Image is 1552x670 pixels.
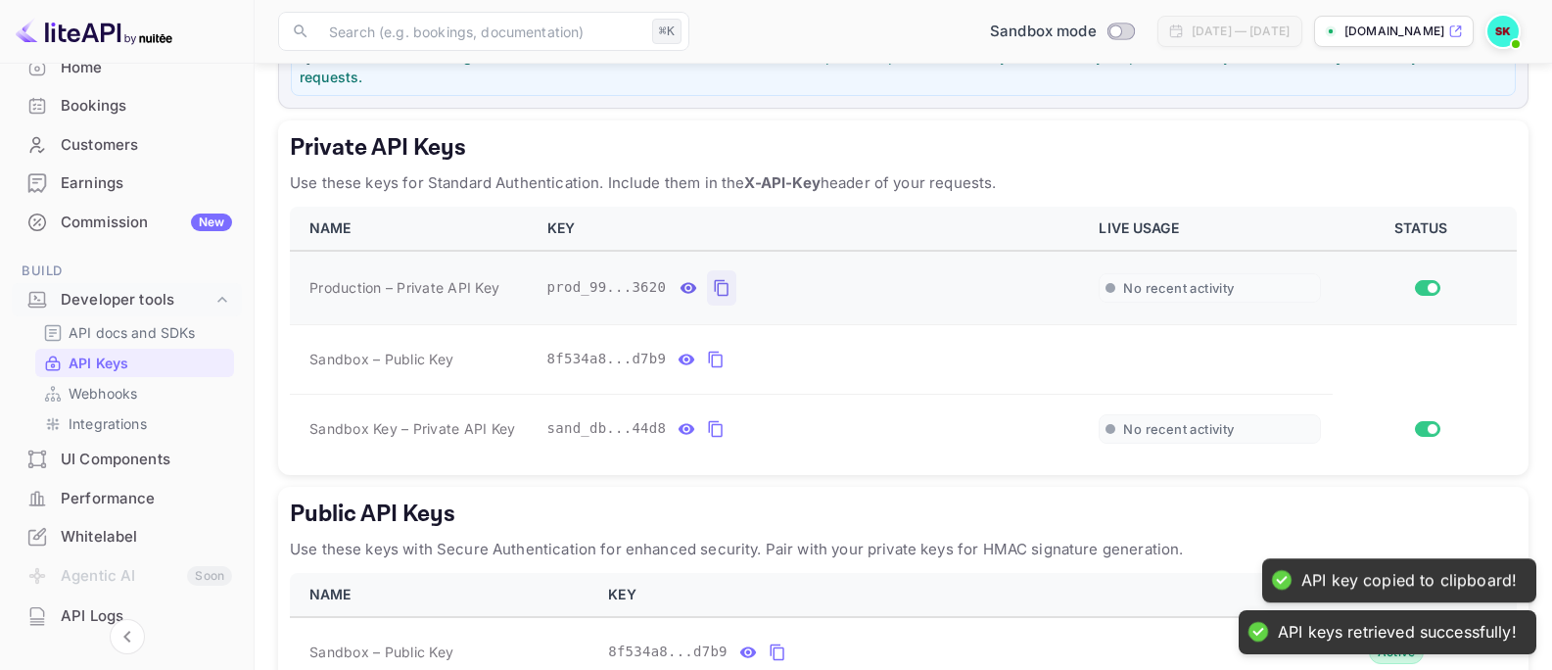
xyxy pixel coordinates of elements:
[12,261,242,282] span: Build
[61,488,232,510] div: Performance
[608,642,728,662] span: 8f534a8...d7b9
[990,21,1097,43] span: Sandbox mode
[12,480,242,516] a: Performance
[12,480,242,518] div: Performance
[1192,23,1290,40] div: [DATE] — [DATE]
[16,16,172,47] img: LiteAPI logo
[982,21,1142,43] div: Switch to Production mode
[309,349,453,369] span: Sandbox – Public Key
[12,165,242,201] a: Earnings
[12,598,242,636] div: API Logs
[43,383,226,404] a: Webhooks
[61,289,212,311] div: Developer tools
[43,322,226,343] a: API docs and SDKs
[1123,421,1234,438] span: No recent activity
[12,518,242,556] div: Whitelabel
[1087,207,1333,251] th: LIVE USAGE
[12,598,242,634] a: API Logs
[12,49,242,87] div: Home
[61,134,232,157] div: Customers
[69,353,128,373] p: API Keys
[317,12,644,51] input: Search (e.g. bookings, documentation)
[12,283,242,317] div: Developer tools
[744,173,820,192] strong: X-API-Key
[309,420,515,437] span: Sandbox Key – Private API Key
[43,413,226,434] a: Integrations
[61,172,232,195] div: Earnings
[547,418,667,439] span: sand_db...44d8
[1123,280,1234,297] span: No recent activity
[110,619,145,654] button: Collapse navigation
[35,379,234,407] div: Webhooks
[12,441,242,479] div: UI Components
[12,518,242,554] a: Whitelabel
[12,126,242,165] div: Customers
[35,318,234,347] div: API docs and SDKs
[35,409,234,438] div: Integrations
[69,322,196,343] p: API docs and SDKs
[61,57,232,79] div: Home
[12,87,242,125] div: Bookings
[290,538,1517,561] p: Use these keys with Secure Authentication for enhanced security. Pair with your private keys for ...
[12,126,242,163] a: Customers
[1487,16,1519,47] img: S k
[547,349,667,369] span: 8f534a8...d7b9
[536,207,1088,251] th: KEY
[290,573,596,617] th: NAME
[12,441,242,477] a: UI Components
[61,526,232,549] div: Whitelabel
[12,204,242,240] a: CommissionNew
[309,277,499,298] span: Production – Private API Key
[652,19,682,44] div: ⌘K
[1301,570,1517,591] div: API key copied to clipboard!
[61,95,232,118] div: Bookings
[43,353,226,373] a: API Keys
[1344,23,1444,40] p: [DOMAIN_NAME]
[1273,48,1343,65] strong: X-API-Key
[547,277,667,298] span: prod_99...3620
[596,573,1271,617] th: KEY
[12,204,242,242] div: CommissionNew
[290,132,1517,164] h5: Private API Keys
[290,207,536,251] th: NAME
[35,349,234,377] div: API Keys
[300,46,1507,87] p: 💡 Start with Standard Authentication as it's simpler to implement. You only need to add your priv...
[69,383,137,404] p: Webhooks
[290,171,1517,195] p: Use these keys for Standard Authentication. Include them in the header of your requests.
[290,207,1517,463] table: private api keys table
[69,413,147,434] p: Integrations
[61,449,232,471] div: UI Components
[1333,207,1517,251] th: STATUS
[12,165,242,203] div: Earnings
[309,642,453,662] span: Sandbox – Public Key
[12,49,242,85] a: Home
[191,214,232,231] div: New
[1278,622,1517,643] div: API keys retrieved successfully!
[61,605,232,628] div: API Logs
[316,48,521,65] strong: Recommended for beginners:
[61,212,232,234] div: Commission
[290,499,1517,530] h5: Public API Keys
[12,87,242,123] a: Bookings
